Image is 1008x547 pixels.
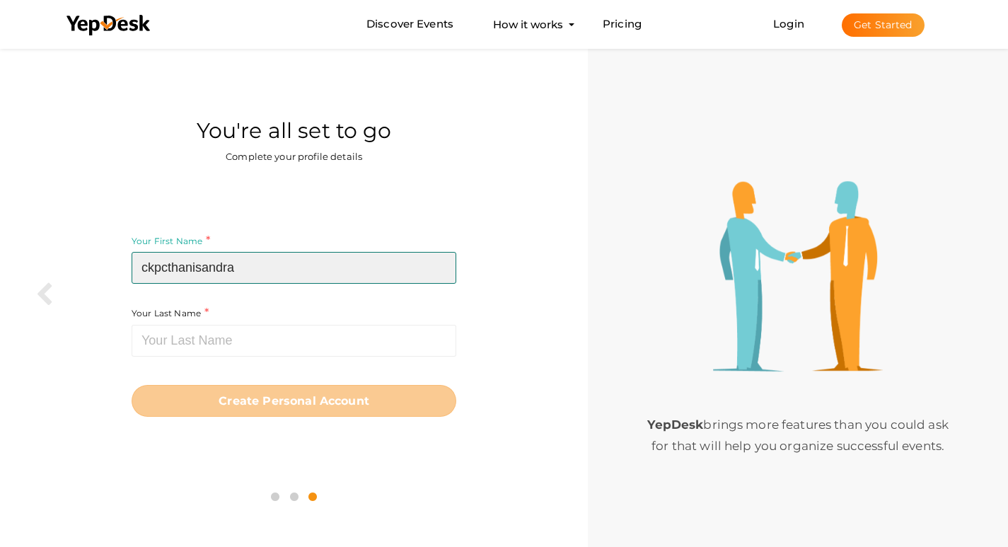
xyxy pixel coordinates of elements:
[366,11,453,38] a: Discover Events
[603,11,642,38] a: Pricing
[197,116,392,146] label: You're all set to go
[226,150,362,163] label: Complete your profile details
[132,252,456,284] input: Your First Name
[842,13,925,37] button: Get Started
[647,418,703,432] b: YepDesk
[132,385,456,417] button: Create Personal Account
[132,325,456,357] input: Your Last Name
[647,418,948,453] span: brings more features than you could ask for that will help you organize successful events.
[132,305,209,321] label: Your Last Name
[132,233,210,249] label: Your First Name
[773,17,804,30] a: Login
[713,181,883,372] img: step3-illustration.png
[219,394,369,408] b: Create Personal Account
[489,11,567,38] button: How it works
